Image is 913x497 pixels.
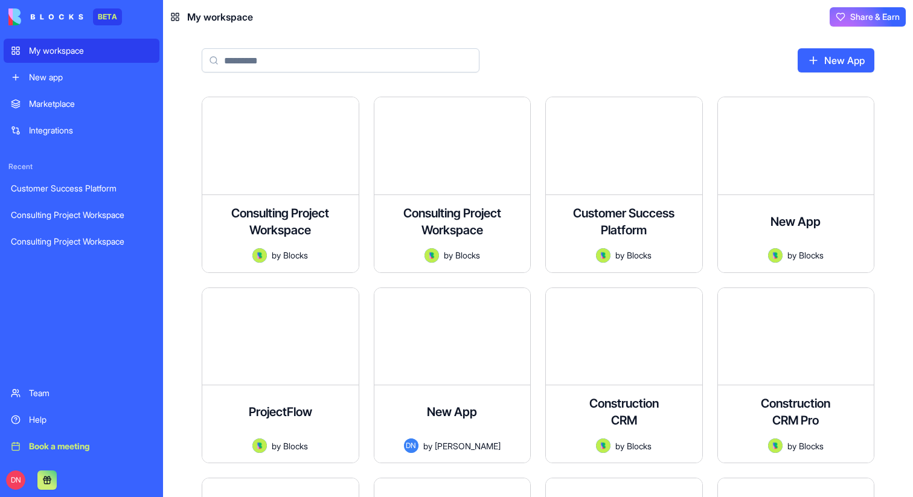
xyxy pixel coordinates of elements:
span: Share & Earn [850,11,900,23]
div: My workspace [29,45,152,57]
h4: Customer Success Platform [556,205,693,239]
a: New app [4,65,159,89]
img: Avatar [596,248,610,263]
img: Avatar [252,248,267,263]
span: Recent [4,162,159,172]
span: My workspace [187,10,253,24]
img: Avatar [768,248,783,263]
button: Share & Earn [830,7,906,27]
span: by [444,249,453,261]
a: New AppDNby[PERSON_NAME] [374,287,531,464]
span: by [787,440,796,452]
a: Consulting Project Workspace [4,203,159,227]
div: Customer Success Platform [11,182,152,194]
span: DN [404,438,418,453]
a: New AppAvatarbyBlocks [717,97,875,273]
a: Construction CRMAvatarbyBlocks [545,287,703,464]
span: Blocks [799,249,824,261]
a: Marketplace [4,92,159,116]
img: Avatar [424,248,439,263]
span: Blocks [627,440,652,452]
span: by [272,249,281,261]
img: Avatar [768,438,783,453]
a: New App [798,48,874,72]
div: New app [29,71,152,83]
a: ProjectFlowAvatarbyBlocks [202,287,359,464]
span: by [615,249,624,261]
h4: Consulting Project Workspace [212,205,349,239]
img: logo [8,8,83,25]
span: Blocks [455,249,480,261]
h4: Consulting Project Workspace [384,205,521,239]
span: Blocks [627,249,652,261]
a: Integrations [4,118,159,143]
span: by [787,249,796,261]
a: Help [4,408,159,432]
div: Team [29,387,152,399]
div: Marketplace [29,98,152,110]
a: Book a meeting [4,434,159,458]
div: Book a meeting [29,440,152,452]
span: Blocks [799,440,824,452]
a: Team [4,381,159,405]
a: Consulting Project WorkspaceAvatarbyBlocks [374,97,531,273]
div: Consulting Project Workspace [11,236,152,248]
span: by [272,440,281,452]
div: Consulting Project Workspace [11,209,152,221]
a: Construction CRM ProAvatarbyBlocks [717,287,875,464]
h4: New App [770,213,821,230]
a: Customer Success PlatformAvatarbyBlocks [545,97,703,273]
h4: Construction CRM Pro [748,395,844,429]
div: Integrations [29,124,152,136]
a: My workspace [4,39,159,63]
span: Blocks [283,440,308,452]
a: Consulting Project WorkspaceAvatarbyBlocks [202,97,359,273]
span: [PERSON_NAME] [435,440,501,452]
div: BETA [93,8,122,25]
img: Avatar [596,438,610,453]
h4: New App [427,403,477,420]
span: by [423,440,432,452]
span: Blocks [283,249,308,261]
span: by [615,440,624,452]
span: DN [6,470,25,490]
a: BETA [8,8,122,25]
h4: Construction CRM [575,395,672,429]
h4: ProjectFlow [249,403,312,420]
a: Consulting Project Workspace [4,229,159,254]
div: Help [29,414,152,426]
a: Customer Success Platform [4,176,159,200]
img: Avatar [252,438,267,453]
